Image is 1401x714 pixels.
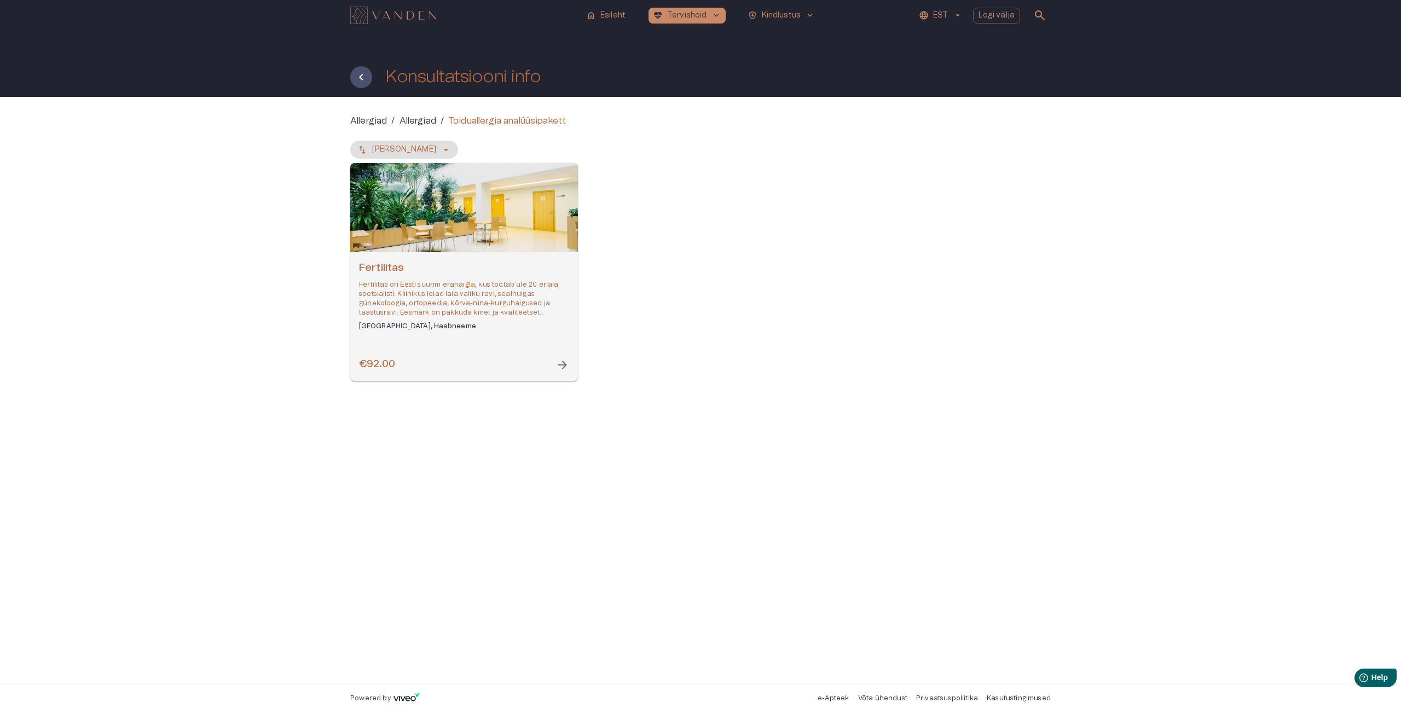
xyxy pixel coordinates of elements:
[858,694,907,703] p: Võta ühendust
[987,695,1051,701] a: Kasutustingimused
[748,10,757,20] span: health_and_safety
[359,322,569,331] h6: [GEOGRAPHIC_DATA], Haabneeme
[586,10,596,20] span: home
[359,261,569,276] h6: Fertilitas
[350,8,577,23] a: Navigate to homepage
[1316,664,1401,695] iframe: Help widget launcher
[916,695,978,701] a: Privaatsuspoliitika
[350,163,578,381] a: Open selected supplier available booking dates
[350,66,372,88] button: Tagasi
[1029,4,1051,26] button: open search modal
[933,10,948,21] p: EST
[582,8,631,24] button: homeEsileht
[556,358,569,371] span: arrow_forward
[653,10,663,20] span: ecg_heart
[805,10,815,20] span: keyboard_arrow_down
[818,695,849,701] a: e-Apteek
[441,114,444,127] p: /
[743,8,820,24] button: health_and_safetyKindlustuskeyboard_arrow_down
[979,10,1015,21] p: Logi välja
[649,8,726,24] button: ecg_heartTervishoidkeyboard_arrow_down
[358,171,402,181] img: Fertilitas logo
[448,114,566,127] p: Toiduallergia analüüsipakett
[359,357,395,372] h6: €92.00
[917,8,964,24] button: EST
[667,10,707,21] p: Tervishoid
[400,114,436,127] a: Allergiad
[350,7,436,24] img: Vanden logo
[350,114,387,127] a: Allergiad
[350,141,458,159] button: [PERSON_NAME]
[973,8,1021,24] button: Logi välja
[762,10,801,21] p: Kindlustus
[711,10,721,20] span: keyboard_arrow_down
[359,280,569,318] p: Fertilitas on Eesti suurim erahaigla, kus töötab üle 20 eriala spetsialisti. Kliinikus leiad laia...
[391,114,395,127] p: /
[1033,9,1046,22] span: search
[385,67,541,86] h1: Konsultatsiooni info
[372,144,436,155] p: [PERSON_NAME]
[350,694,391,703] p: Powered by
[600,10,626,21] p: Esileht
